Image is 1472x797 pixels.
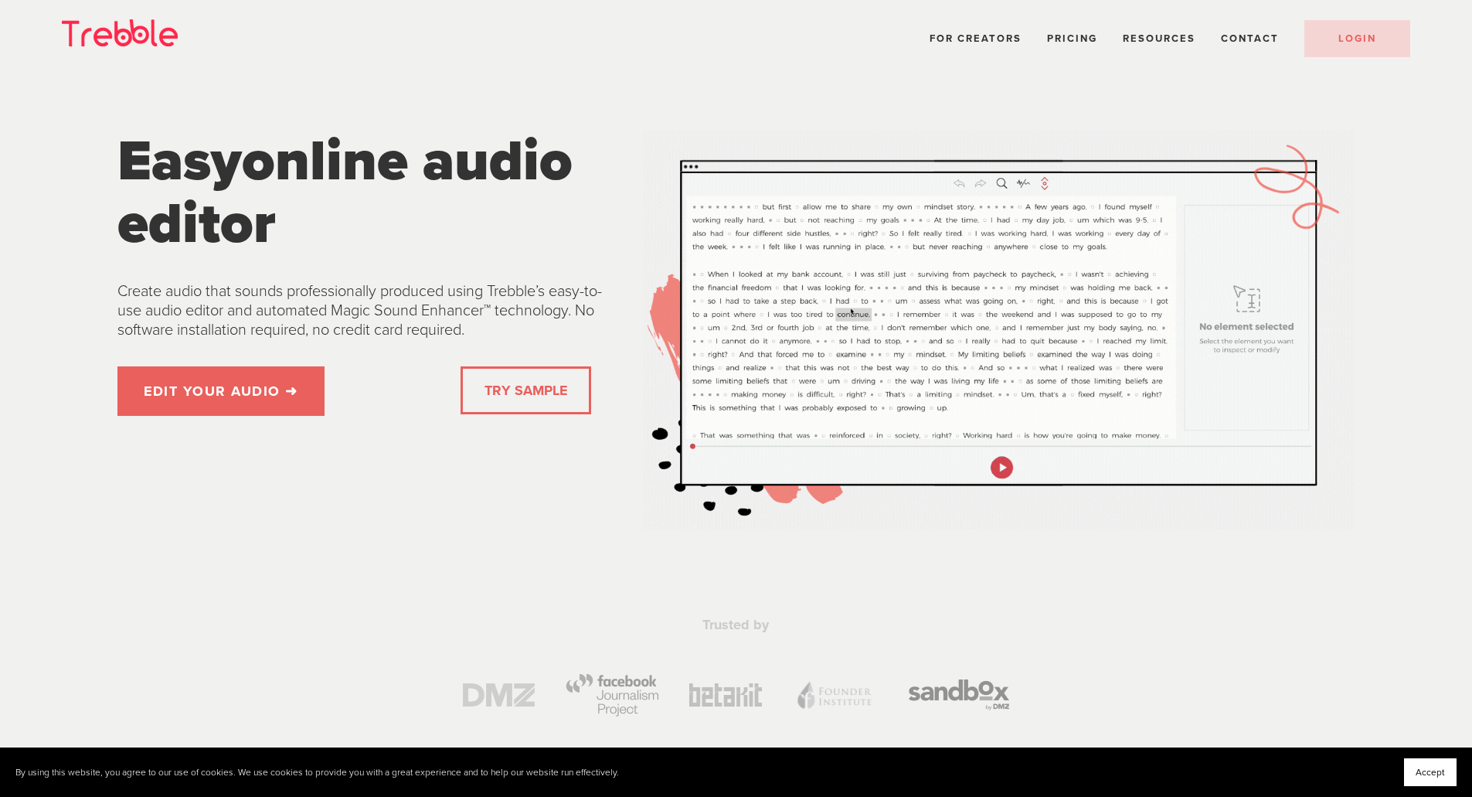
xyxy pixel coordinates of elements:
a: TRY SAMPLE [478,375,573,406]
span: Accept [1416,767,1445,778]
p: Trusted by [429,616,1042,634]
p: By using this website, you agree to our use of cookies. We use cookies to provide you with a grea... [15,767,619,778]
a: Contact [1221,32,1279,45]
img: https%3A%2F%2Fweb.trebble.fm%2Flanding_page_assets%2Fdmz_gray.png [463,683,535,707]
img: https%3A%2F%2Fweb.trebble.fm%2Flanding_page_assets%2Ffi_gray.png [793,678,878,713]
img: Trebble [62,19,178,46]
a: Pricing [1047,32,1097,45]
span: Resources [1123,32,1195,45]
img: Trebble Audio Editor Demo Gif [644,130,1354,530]
img: https%3A%2F%2Fweb.trebble.fm%2Flanding_page_assets%2Ffacebook_journalism_gray.png [566,674,658,717]
button: Accept [1404,758,1457,786]
img: https%3A%2F%2Fweb.trebble.fm%2Flanding_page_assets%2FbetakitLogo.png [689,683,762,707]
span: LOGIN [1338,32,1376,45]
span: Easy [117,127,242,196]
p: Create audio that sounds professionally produced using Trebble’s easy-to-use audio editor and aut... [117,282,617,340]
a: LOGIN [1304,20,1410,57]
img: https%3A%2F%2Fweb.trebble.fm%2Flanding_page_assets%2Fsandbox_gray.png [909,679,1009,710]
a: EDIT YOUR AUDIO ➜ [117,366,325,416]
h1: online audio editor [117,130,617,256]
a: For Creators [930,32,1022,45]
